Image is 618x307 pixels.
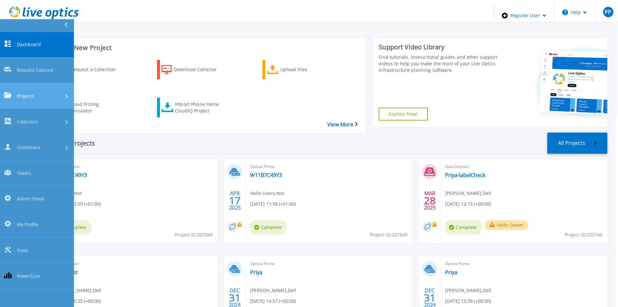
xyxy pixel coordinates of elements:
[52,98,130,117] a: Cloud Pricing Calculator
[250,269,262,275] a: Priya
[485,220,528,230] button: Verify Owner
[157,60,236,79] a: Download Collector
[424,295,436,301] span: 31
[55,260,213,267] span: Data Domain
[379,43,498,51] div: Support Video Library
[55,200,101,208] span: [DATE] 13:29 (+01:00)
[229,189,241,212] div: APR 2025
[445,190,491,197] span: [PERSON_NAME] , Dell
[554,3,595,22] button: Help
[565,231,602,238] span: Project ID: 205746
[547,133,607,154] a: All Projects
[250,172,282,178] a: W11B7C49Y3
[17,93,34,99] span: Projects
[445,200,491,208] span: [DATE] 12:15 (+00:00)
[250,190,284,197] span: Hello Users , test
[69,99,121,116] div: Cloud Pricing Calculator
[229,198,241,203] span: 17
[229,295,241,301] span: 31
[445,287,491,294] span: [PERSON_NAME] , Dell
[327,122,357,128] a: View More
[250,220,286,235] span: Complete
[250,260,408,267] span: Optical Prime
[370,231,407,238] span: Project ID: 207549
[250,163,408,170] span: Optical Prime
[445,172,485,178] a: Priya-labelCheck
[17,67,54,74] span: Request Capture
[174,61,226,78] div: Download Collector
[494,3,554,29] div: Register User
[262,60,341,79] a: Upload Files
[17,170,31,176] span: Teams
[445,269,457,275] a: Priya
[424,189,436,212] div: MAR 2025
[250,287,296,294] span: [PERSON_NAME] , Dell
[445,163,603,170] span: Data Domain
[280,61,332,78] div: Upload Files
[445,260,603,267] span: Optical Prime
[250,298,296,305] span: [DATE] 14:57 (+00:00)
[605,9,611,15] span: PP
[175,231,212,238] span: Project ID: 207569
[445,220,481,235] span: Complete
[55,298,101,305] span: [DATE] 15:25 (+00:00)
[55,163,213,170] span: Optical Prime
[52,60,130,79] a: Request a Collection
[17,41,41,48] span: Dashboard
[17,247,28,254] span: Tools
[175,99,227,116] div: Import Phone Home CloudIQ Project
[379,108,428,121] a: Explore Now!
[445,298,491,305] span: [DATE] 13:39 (+00:00)
[55,287,101,294] span: [PERSON_NAME] , Dell
[17,195,44,202] span: Admin Panel
[250,200,296,208] span: [DATE] 11:38 (+01:00)
[379,54,498,73] div: Find tutorials, instructional guides and other support videos to help you make the most of your L...
[70,61,122,78] div: Request a Collection
[17,273,41,279] span: PowerSizer
[17,144,40,151] span: Customers
[17,221,38,228] span: My Profile
[52,44,357,51] h3: Start a New Project
[17,118,38,125] span: Collectors
[424,198,436,203] span: 28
